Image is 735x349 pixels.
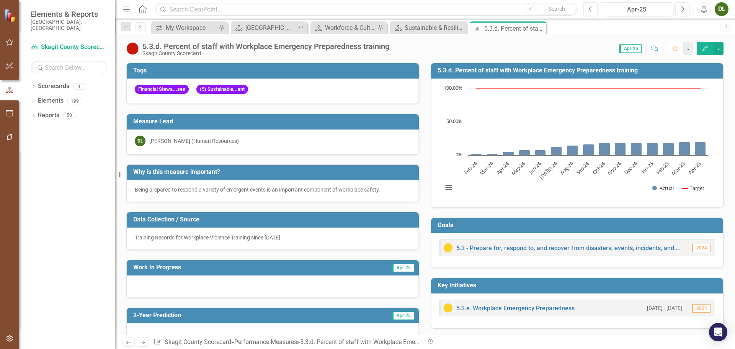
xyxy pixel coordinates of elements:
[73,83,85,90] div: 1
[135,234,411,241] p: Training Records for Workplace Violence Training since [DATE].
[438,222,719,229] h3: Goals
[652,185,674,192] button: Show Actual
[709,323,727,341] div: Open Intercom Messenger
[484,24,544,33] div: 5.3.d. Percent of staff with Workplace Emergency Preparedness training
[233,23,296,33] a: [GEOGRAPHIC_DATA] Page
[67,98,82,104] div: 199
[133,216,415,223] h3: Data Collection / Source
[133,312,323,319] h3: 2-Year Prediction
[619,44,642,53] span: Apr-25
[300,338,493,346] div: 5.3.d. Percent of staff with Workplace Emergency Preparedness training
[325,23,376,33] div: Workforce & Culture (KFA 1) Measure Dashboard
[155,3,578,16] input: Search ClearPoint...
[503,151,514,155] path: Apr-24, 5.3. Actual.
[692,304,710,313] span: 2024
[670,160,686,176] text: Mar-25
[631,143,642,155] path: Dec-24, 18.9. Actual.
[591,160,607,175] text: Oct-24
[133,118,415,125] h3: Measure Lead
[519,150,530,155] path: May-24, 7.5. Actual.
[405,23,465,33] div: Sustainable & Resilient County Government (KFA 5) Measure Dashboard
[31,61,107,74] input: Search Below...
[31,10,107,19] span: Elements & Reports
[623,160,639,176] text: Dec-24
[682,185,705,192] button: Show Target
[487,154,498,155] path: Mar-24, 2. Actual.
[463,160,479,176] text: Feb-24
[600,2,673,16] button: Apr-25
[31,19,107,31] small: [GEOGRAPHIC_DATA], [GEOGRAPHIC_DATA]
[456,151,462,158] text: 0%
[153,23,216,33] a: My Workspace
[31,43,107,52] a: Skagit County Scorecard
[38,82,69,91] a: Scorecards
[583,144,594,155] path: Sep-24, 16.4. Actual.
[615,143,626,155] path: Nov-24, 18.9. Actual.
[196,85,248,94] span: (5) Sustainable...ent
[559,160,575,176] text: Aug-24
[438,67,719,74] h3: 5.3.d. Percent of staff with Workplace Emergency Preparedness training
[154,338,419,347] div: » »
[443,303,452,313] img: Caution
[312,23,376,33] a: Workforce & Culture (KFA 1) Measure Dashboard
[478,160,495,176] text: Mar-24
[510,160,527,177] text: May-24
[551,146,562,155] path: Jul-24, 13.1. Actual.
[133,169,415,175] h3: Why is this measure important?
[149,137,239,145] div: [PERSON_NAME] (Human Resources)
[392,23,465,33] a: Sustainable & Resilient County Government (KFA 5) Measure Dashboard
[603,5,671,14] div: Apr-25
[456,305,575,312] a: 5.3.e. Workplace Emergency Preparedness
[126,43,139,55] img: Below Plan
[165,338,231,346] a: Skagit County Scorecard
[606,160,622,176] text: Nov-24
[444,84,462,91] text: 100.00%
[245,23,296,33] div: [GEOGRAPHIC_DATA] Page
[567,145,578,155] path: Aug-24, 14.9. Actual.
[692,244,710,252] span: 2024
[38,97,64,105] a: Elements
[133,67,415,74] h3: Tags
[166,23,216,33] div: My Workspace
[439,85,712,200] svg: Interactive chart
[663,143,674,155] path: Feb-25, 18.9. Actual.
[234,338,297,346] a: Performance Measures
[38,111,59,120] a: Reports
[538,160,559,180] text: [DATE]-24
[456,244,699,252] a: 5.3 - Prepare for, respond to, and recover from disasters, events, incidents, and hazards.
[142,42,389,51] div: 5.3.d. Percent of staff with Workplace Emergency Preparedness training
[655,160,670,176] text: Feb-25
[392,311,414,320] span: Apr-25
[639,160,655,175] text: Jan-25
[392,264,414,272] span: Apr-25
[4,9,17,22] img: ClearPoint Strategy
[695,142,706,155] path: Apr-25, 19.9. Actual.
[438,282,719,289] h3: Key Initiatives
[439,85,715,200] div: Chart. Highcharts interactive chart.
[715,2,728,16] button: DL
[135,186,411,193] p: Being prepared to respond a variety of emergent events is an important component of workplace saf...
[446,118,462,125] text: 50.00%
[599,143,610,155] path: Oct-24, 18.9. Actual.
[135,136,145,146] div: DL
[133,264,323,271] h3: Work In Progress
[471,154,482,155] path: Feb-24, 2. Actual.
[679,142,690,155] path: Mar-25, 19.9. Actual.
[537,4,576,15] button: Search
[142,51,389,56] div: Skagit County Scorecard
[575,160,591,176] text: Sep-24
[63,112,75,119] div: 50
[647,143,658,155] path: Jan-25, 18.9. Actual.
[443,243,452,252] img: Caution
[687,160,702,175] text: Apr-25
[475,87,702,90] g: Target, series 2 of 2. Line with 15 data points.
[443,182,454,193] button: View chart menu, Chart
[135,85,189,94] span: Financial Stewa...ses
[647,305,682,312] small: [DATE] - [DATE]
[471,142,706,155] g: Actual, series 1 of 2. Bar series with 15 bars.
[495,160,511,175] text: Apr-24
[535,150,546,155] path: Jun-24, 7.5. Actual.
[527,160,542,175] text: Jun-24
[549,6,565,12] span: Search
